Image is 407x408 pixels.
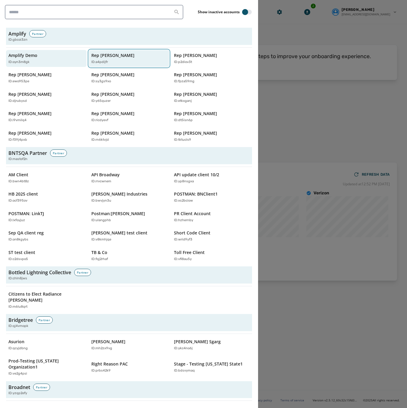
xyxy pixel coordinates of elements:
button: Rep [PERSON_NAME]ID:dt5isn6p [172,108,252,125]
p: ID: rrvcwnem [91,179,111,184]
p: Right Reason PAC [91,361,128,367]
p: Rep [PERSON_NAME] [91,91,134,97]
p: ID: f39j4pxb [8,137,27,143]
button: API update client 10/2ID:yp8nsgxa [172,169,252,187]
button: AmplifyPartnerID:gbcoi3zn [6,28,252,45]
button: BroadnetPartnerID:yzqp2efy [6,381,252,398]
p: ID: ocf395ov [8,198,27,203]
p: ID: qcyjdbng [8,346,28,351]
p: Rep [PERSON_NAME] [174,52,217,58]
p: Rep [PERSON_NAME] [8,130,52,136]
p: Rep [PERSON_NAME] [91,52,134,58]
button: Short Code ClientID:wrid9yf3 [172,228,252,245]
p: POSTMAN: BNClient1 [174,191,218,197]
button: Bottled Lightning CollectivePartnerID:chln8jws [6,266,252,284]
p: Rep [PERSON_NAME] [8,91,52,97]
button: Rep [PERSON_NAME]ID:a4pdijfr [89,50,169,67]
p: ID: bdsvymaq [174,368,195,373]
p: ID: v8kmhjqe [91,237,111,242]
p: Prod-Testing [US_STATE] Organization1 [8,358,78,370]
button: Rep [PERSON_NAME]ID:y65quzer [89,89,169,106]
p: TB & Co [91,250,107,256]
div: Partner [50,149,67,157]
button: HB 2025 clientID:ocf395ov [6,189,87,206]
button: Rep [PERSON_NAME]ID:rn6ktvjd [89,128,169,145]
p: ID: rn6ktvjd [91,137,109,143]
button: AsurionID:qcyjdbng [6,336,87,353]
p: Rep [PERSON_NAME] [91,130,134,136]
span: ID: gbcoi3zn [8,37,27,42]
p: ID: mh2zx9vg [91,346,112,351]
p: ID: lxfoyjuz [8,218,25,223]
p: ID: fpza59mg [174,79,194,84]
button: Rep [PERSON_NAME]ID:f39j4pxb [6,128,87,145]
p: Rep [PERSON_NAME] [174,111,217,117]
p: POSTMAN: LinkTJ [8,211,44,217]
button: PR Client AccountID:hzhernby [172,208,252,225]
p: HB 2025 client [8,191,38,197]
h3: BNTSQA Partner [8,149,47,157]
button: [PERSON_NAME] IndustriesID:bwvjyn3u [89,189,169,206]
button: Stage - Testing [US_STATE] State1ID:bdsvymaq [172,356,252,379]
button: BridgetreePartnerID:qj4vmopk [6,314,252,331]
p: ID: vfi8au5y [174,257,192,262]
p: Asurion [8,339,24,345]
p: Rep [PERSON_NAME] [174,91,217,97]
p: ID: bwvjyn3u [91,198,111,203]
p: ID: djrubysd [8,99,27,104]
p: Rep [PERSON_NAME] [174,72,217,78]
p: ID: m6lu8qrt [8,304,27,309]
button: Rep [PERSON_NAME]ID:ricdyevf [89,108,169,125]
p: ID: y65quzer [91,99,111,104]
p: ID: dt5isn6p [174,118,193,123]
h3: Bottled Lightning Collective [8,269,71,276]
button: Right Reason PACID:prbs42k9 [89,356,169,379]
p: ID: c2dsvpo5 [8,257,28,262]
button: Rep [PERSON_NAME]ID:tktucls9 [172,128,252,145]
p: Amplify Demo [8,52,37,58]
p: ID: xs2bciow [174,198,193,203]
div: Partner [36,316,53,324]
p: ST test client [8,250,35,256]
p: Rep [PERSON_NAME] [174,130,217,136]
button: POSTMAN: LinkTJID:lxfoyjuz [6,208,87,225]
p: Rep [PERSON_NAME] [8,111,52,117]
p: API Broadway [91,172,120,178]
button: [PERSON_NAME] test clientID:v8kmhjqe [89,228,169,245]
p: PR Client Account [174,211,211,217]
p: [PERSON_NAME] Sgarg [174,339,221,345]
p: Stage - Testing [US_STATE] State1 [174,361,243,367]
p: Rep [PERSON_NAME] [91,111,134,117]
p: ID: i9vmilq4 [8,118,27,123]
button: Rep [PERSON_NAME]ID:fpza59mg [172,69,252,86]
p: [PERSON_NAME] [91,339,125,345]
p: Citizens to Elect Radiance [PERSON_NAME] [8,291,78,303]
p: ID: oyn3m8gk [8,60,30,65]
button: TB & CoID:fqj2rhaf [89,247,169,264]
p: ID: on8kgybs [8,237,28,242]
p: ID: a4pdijfr [91,60,108,65]
span: ID: chln8jws [8,276,27,281]
p: ID: ve2g4psi [8,371,27,376]
h3: Amplify [8,30,26,37]
button: Rep [PERSON_NAME]ID:etkxganj [172,89,252,106]
span: ID: yzqp2efy [8,391,27,396]
h3: Bridgetree [8,316,33,324]
p: ID: fqj2rhaf [91,257,108,262]
p: ID: ewo953pe [8,79,29,84]
span: ID: qj4vmopk [8,324,28,329]
p: Postman:[PERSON_NAME] [91,211,145,217]
p: ID: tktucls9 [174,137,191,143]
button: Citizens to Elect Radiance [PERSON_NAME]ID:m6lu8qrt [6,289,87,312]
button: API BroadwayID:rrvcwnem [89,169,169,187]
p: [PERSON_NAME] test client [91,230,147,236]
button: BNTSQA PartnerPartnerID:mastof2n [6,147,252,164]
button: Toll Free ClientID:vfi8au5y [172,247,252,264]
p: API update client 10/2 [174,172,219,178]
p: ID: ulangphb [91,218,111,223]
h3: Broadnet [8,384,30,391]
p: Sep QA client reg [8,230,44,236]
button: ST test clientID:c2dsvpo5 [6,247,87,264]
p: ID: hzhernby [174,218,193,223]
button: AM ClientID:bwn4bt8z [6,169,87,187]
